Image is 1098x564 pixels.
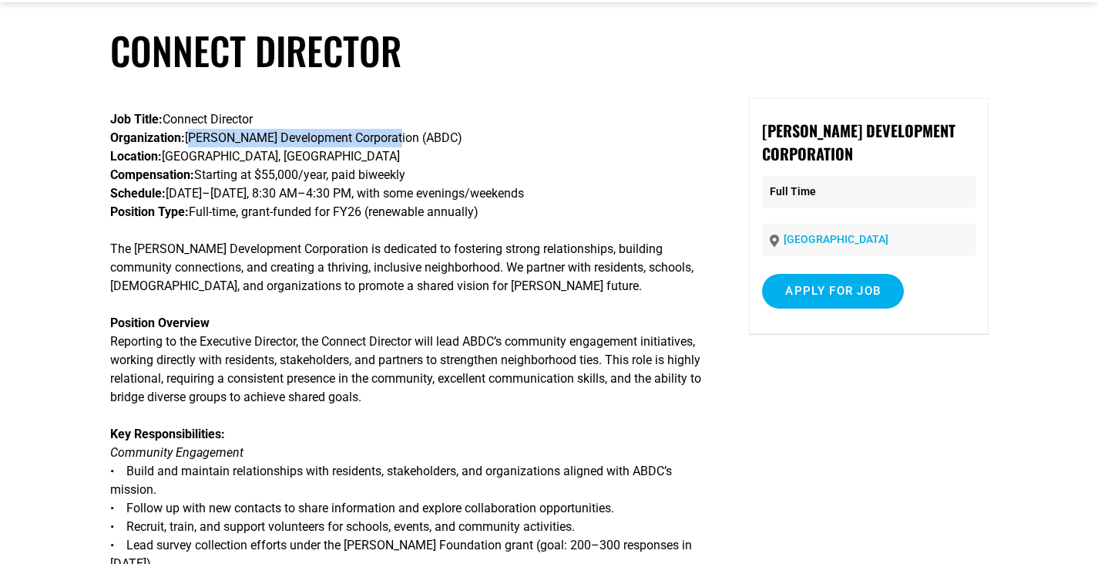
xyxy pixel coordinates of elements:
strong: Compensation: [110,167,194,182]
strong: Location: [110,149,162,164]
p: Full Time [762,176,975,208]
p: The [PERSON_NAME] Development Corporation is dedicated to fostering strong relationships, buildin... [110,240,706,296]
input: Apply for job [762,274,904,309]
strong: Job Title: [110,112,163,127]
strong: Organization: [110,130,185,145]
strong: Position Overview [110,316,210,330]
strong: [PERSON_NAME] Development Corporation [762,119,955,165]
strong: Position Type: [110,204,189,219]
p: Reporting to the Executive Director, the Connect Director will lead ABDC’s community engagement i... [110,314,706,407]
a: [GEOGRAPHIC_DATA] [784,233,888,245]
strong: Schedule: [110,186,166,201]
p: Connect Director [PERSON_NAME] Development Corporation (ABDC) [GEOGRAPHIC_DATA], [GEOGRAPHIC_DATA... [110,110,706,221]
em: Community Engagement [110,445,243,460]
strong: Key Responsibilities: [110,427,225,441]
h1: Connect Director [110,28,989,73]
